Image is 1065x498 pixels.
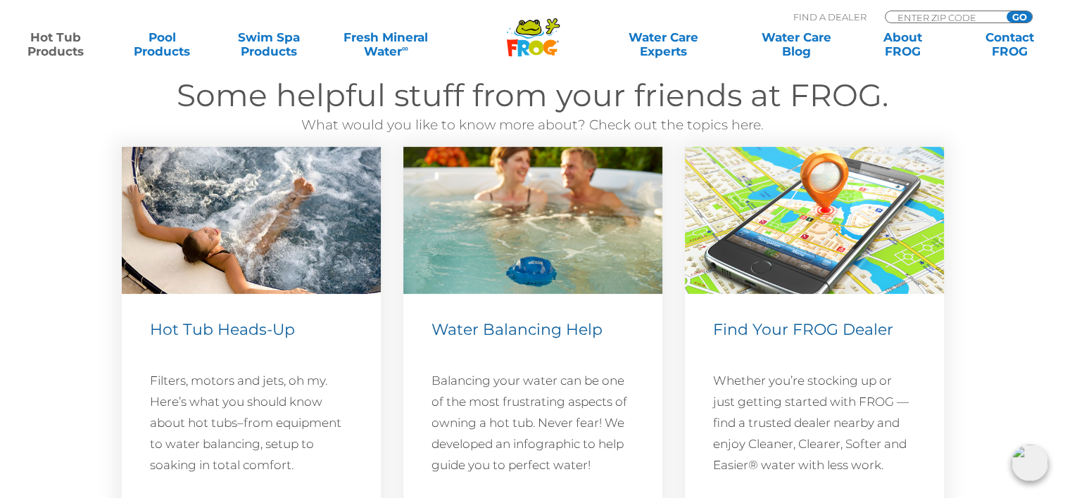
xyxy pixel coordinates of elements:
[713,370,916,475] p: Whether you’re stocking up or just getting started with FROG — find a trusted dealer nearby and e...
[968,30,1051,58] a: ContactFROG
[227,30,310,58] a: Swim SpaProducts
[793,11,867,23] p: Find A Dealer
[121,30,204,58] a: PoolProducts
[150,370,353,475] p: Filters, motors and jets, oh my. Here’s what you should know about hot tubs–from equipment to wat...
[14,30,97,58] a: Hot TubProducts
[431,320,603,339] span: Water Balancing Help
[122,147,381,294] img: hot-tub-relaxing
[685,147,944,294] img: Find a Dealer Image (546 x 310 px)
[1007,11,1032,23] input: GO
[596,30,731,58] a: Water CareExperts
[896,11,991,23] input: Zip Code Form
[862,30,945,58] a: AboutFROG
[713,320,893,339] span: Find Your FROG Dealer
[755,30,838,58] a: Water CareBlog
[403,147,662,294] img: hot-tub-featured-image-1
[1012,445,1048,481] img: openIcon
[150,320,295,339] span: Hot Tub Heads-Up
[402,43,408,53] sup: ∞
[431,370,634,475] p: Balancing your water can be one of the most frustrating aspects of owning a hot tub. Never fear! ...
[334,30,438,58] a: Fresh MineralWater∞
